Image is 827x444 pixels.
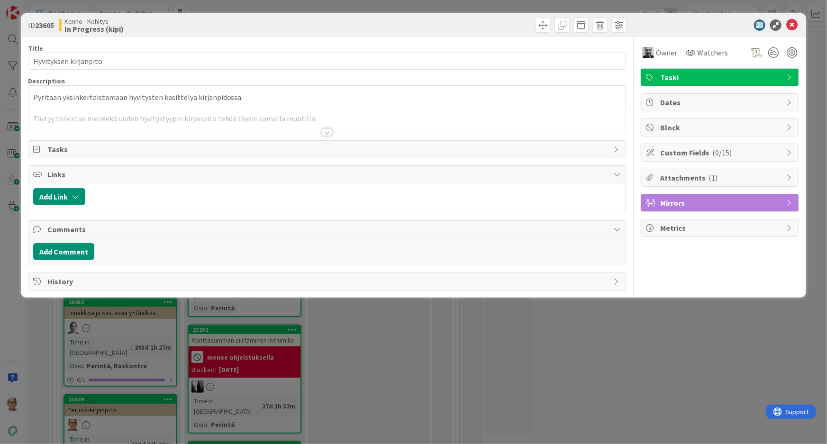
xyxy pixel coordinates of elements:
[28,19,54,31] span: ID
[20,1,43,13] span: Support
[33,92,621,103] p: Pyritään yksinkertaistamaan hyvitysten käsittelyä kirjanpidossa.
[28,53,627,70] input: type card name here...
[712,148,732,157] span: ( 0/15 )
[709,173,718,182] span: ( 1 )
[28,77,65,85] span: Description
[656,47,677,58] span: Owner
[47,144,609,155] span: Tasks
[660,172,782,183] span: Attachments
[660,197,782,208] span: Mirrors
[697,47,728,58] span: Watchers
[28,44,43,53] label: Title
[47,224,609,235] span: Comments
[660,222,782,234] span: Metrics
[643,47,654,58] img: JH
[35,20,54,30] b: 23605
[47,276,609,287] span: History
[33,188,85,205] button: Add Link
[33,243,94,260] button: Add Comment
[660,122,782,133] span: Block
[64,18,124,25] span: Kenno - Kehitys
[660,97,782,108] span: Dates
[660,147,782,158] span: Custom Fields
[47,169,609,180] span: Links
[660,72,782,83] span: Taski
[64,25,124,33] b: In Progress (kipi)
